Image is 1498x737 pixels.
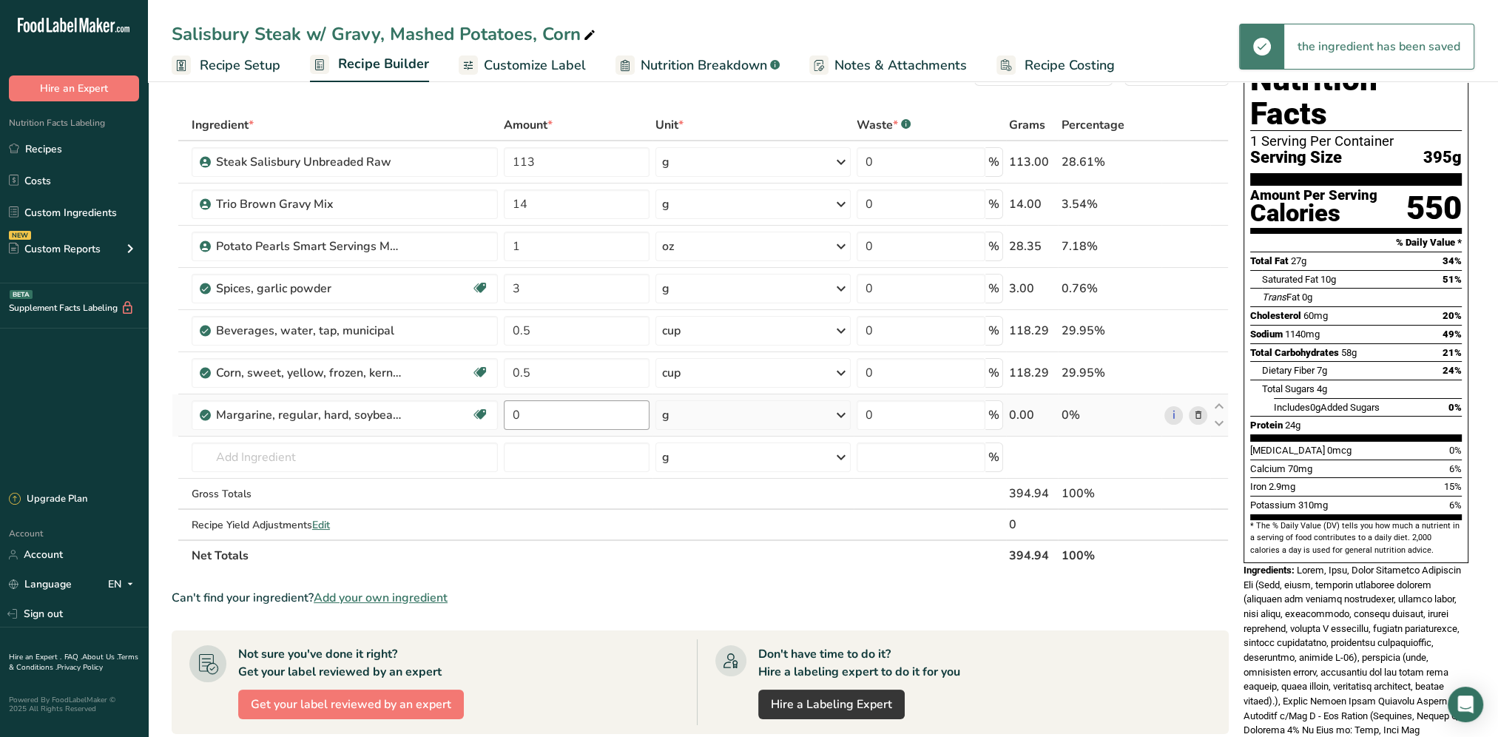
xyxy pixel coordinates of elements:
span: Iron [1250,481,1266,492]
div: 28.35 [1009,238,1056,255]
span: 24% [1443,365,1462,376]
span: 1140mg [1285,329,1320,340]
a: Customize Label [459,49,586,82]
a: Hire an Expert . [9,652,61,662]
div: Calories [1250,203,1377,224]
span: Total Fat [1250,255,1289,266]
span: Get your label reviewed by an expert [251,696,451,713]
div: cup [662,364,681,382]
a: Hire a Labeling Expert [758,690,905,719]
span: Cholesterol [1250,310,1301,321]
th: 100% [1058,539,1161,571]
div: BETA [10,290,33,299]
span: Grams [1009,116,1045,134]
div: Recipe Yield Adjustments [192,517,498,533]
div: Amount Per Serving [1250,189,1377,203]
span: Fat [1262,292,1300,303]
span: 7g [1317,365,1327,376]
a: i [1164,406,1183,425]
div: NEW [9,231,31,240]
span: Notes & Attachments [834,55,967,75]
span: Calcium [1250,463,1286,474]
a: Terms & Conditions . [9,652,138,673]
span: 6% [1449,499,1462,511]
div: Upgrade Plan [9,492,87,507]
div: 28.61% [1061,153,1158,171]
div: 0.00 [1009,406,1056,424]
div: 394.94 [1009,485,1056,502]
div: g [662,153,669,171]
div: Salisbury Steak w/ Gravy, Mashed Potatoes, Corn [172,21,598,47]
div: g [662,195,669,213]
div: 118.29 [1009,322,1056,340]
div: EN [108,576,139,593]
span: Add your own ingredient [314,589,448,607]
a: Nutrition Breakdown [615,49,780,82]
div: 550 [1406,189,1462,228]
div: Gross Totals [192,486,498,502]
button: Get your label reviewed by an expert [238,690,464,719]
div: cup [662,322,681,340]
span: Unit [655,116,684,134]
span: Ingredients: [1244,565,1295,576]
div: 3.54% [1061,195,1158,213]
div: Potato Pearls Smart Servings Mashed Potatoes w/Vit C - Low Sodium [216,238,401,255]
div: Custom Reports [9,241,101,257]
div: g [662,448,669,466]
span: 51% [1443,274,1462,285]
span: 0g [1310,402,1320,413]
span: 395g [1423,149,1462,167]
div: Don't have time to do it? Hire a labeling expert to do it for you [758,645,960,681]
span: 34% [1443,255,1462,266]
span: 0g [1302,292,1312,303]
span: Customize Label [484,55,586,75]
span: 49% [1443,329,1462,340]
div: 29.95% [1061,364,1158,382]
div: the ingredient has been saved [1284,24,1474,69]
span: 10g [1320,274,1336,285]
th: Net Totals [189,539,1006,571]
span: 310mg [1298,499,1328,511]
div: 100% [1061,485,1158,502]
section: % Daily Value * [1250,234,1462,252]
div: 118.29 [1009,364,1056,382]
span: 4g [1317,383,1327,394]
input: Add Ingredient [192,442,498,472]
div: 1 Serving Per Container [1250,134,1462,149]
span: Includes Added Sugars [1274,402,1380,413]
span: Serving Size [1250,149,1342,167]
div: Powered By FoodLabelMaker © 2025 All Rights Reserved [9,696,139,713]
div: Margarine, regular, hard, soybean (hydrogenated) [216,406,401,424]
span: Edit [312,518,330,532]
div: 0 [1009,516,1056,534]
div: Trio Brown Gravy Mix [216,195,401,213]
span: Sodium [1250,329,1283,340]
span: Potassium [1250,499,1296,511]
a: Privacy Policy [57,662,103,673]
div: oz [662,238,674,255]
a: Notes & Attachments [809,49,967,82]
span: 58g [1341,347,1357,358]
th: 394.94 [1006,539,1059,571]
section: * The % Daily Value (DV) tells you how much a nutrient in a serving of food contributes to a dail... [1250,520,1462,556]
span: Recipe Builder [338,54,429,74]
a: Recipe Builder [310,47,429,83]
div: 0.76% [1061,280,1158,297]
a: Recipe Setup [172,49,280,82]
i: Trans [1262,292,1286,303]
span: 0mcg [1327,445,1352,456]
span: Dietary Fiber [1262,365,1315,376]
span: 70mg [1288,463,1312,474]
a: Language [9,571,72,597]
div: Corn, sweet, yellow, frozen, kernels cut off cob, boiled, drained, without salt [216,364,401,382]
span: 0% [1449,445,1462,456]
span: Nutrition Breakdown [641,55,767,75]
div: Steak Salisbury Unbreaded Raw [216,153,401,171]
span: 15% [1444,481,1462,492]
span: 21% [1443,347,1462,358]
a: Recipe Costing [996,49,1115,82]
span: 2.9mg [1269,481,1295,492]
div: Can't find your ingredient? [172,589,1229,607]
span: Recipe Setup [200,55,280,75]
div: 29.95% [1061,322,1158,340]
